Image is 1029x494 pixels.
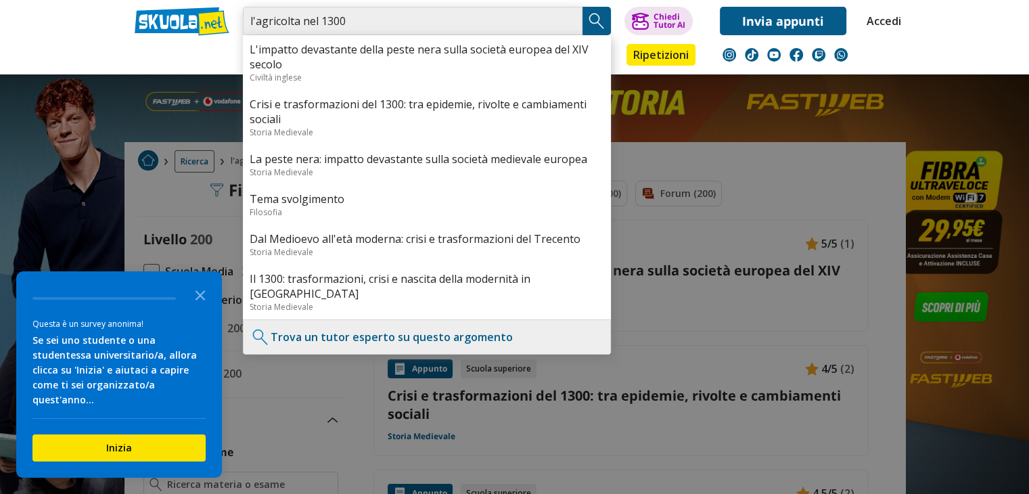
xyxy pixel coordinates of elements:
[187,281,214,308] button: Close the survey
[239,44,300,68] a: Appunti
[250,97,604,127] a: Crisi e trasformazioni del 1300: tra epidemie, rivolte e cambiamenti sociali
[32,317,206,330] div: Questa è un survey anonima!
[250,327,271,347] img: Trova un tutor esperto
[271,330,513,344] a: Trova un tutor esperto su questo argomento
[582,7,611,35] button: Search Button
[250,42,604,72] a: L'impatto devastante della peste nera sulla società europea del XIV secolo
[250,72,604,83] div: Civiltà inglese
[243,7,582,35] input: Cerca appunti, riassunti o versioni
[790,48,803,62] img: facebook
[720,7,846,35] a: Invia appunti
[250,166,604,178] div: Storia Medievale
[812,48,825,62] img: twitch
[250,246,604,258] div: Storia Medievale
[624,7,693,35] button: ChiediTutor AI
[626,44,695,66] a: Ripetizioni
[250,206,604,218] div: Filosofia
[32,434,206,462] button: Inizia
[867,7,895,35] a: Accedi
[653,13,685,29] div: Chiedi Tutor AI
[32,333,206,407] div: Se sei uno studente o una studentessa universitario/a, allora clicca su 'Inizia' e aiutaci a capi...
[723,48,736,62] img: instagram
[250,271,604,301] a: Il 1300: trasformazioni, crisi e nascita della modernità in [GEOGRAPHIC_DATA]
[250,301,604,313] div: Storia Medievale
[250,127,604,138] div: Storia Medievale
[834,48,848,62] img: WhatsApp
[16,271,222,478] div: Survey
[587,11,607,31] img: Cerca appunti, riassunti o versioni
[250,231,604,246] a: Dal Medioevo all'età moderna: crisi e trasformazioni del Trecento
[745,48,758,62] img: tiktok
[250,192,604,206] a: Tema svolgimento
[250,152,604,166] a: La peste nera: impatto devastante sulla società medievale europea
[767,48,781,62] img: youtube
